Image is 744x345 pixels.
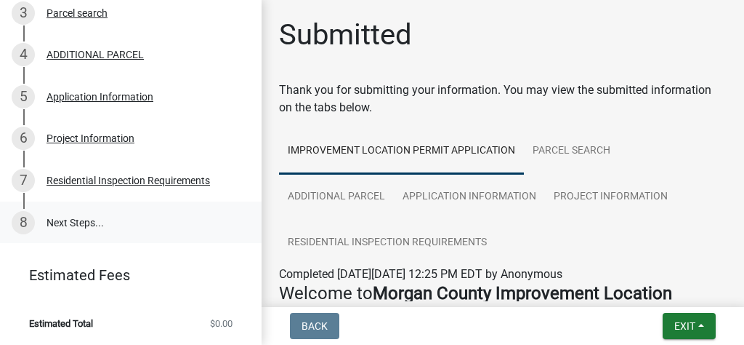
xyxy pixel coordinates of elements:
span: $0.00 [210,319,232,328]
span: Estimated Total [29,319,93,328]
button: Exit [663,313,716,339]
a: ADDITIONAL PARCEL [279,174,394,221]
div: Thank you for submitting your information. You may view the submitted information on the tabs below. [279,82,727,116]
a: Project Information [545,174,676,221]
span: Completed [DATE][DATE] 12:25 PM EDT by Anonymous [279,267,562,281]
div: 3 [12,1,35,25]
div: 5 [12,85,35,108]
a: Application Information [394,174,545,221]
div: 6 [12,127,35,150]
a: Parcel search [524,128,619,175]
h1: Submitted [279,17,412,52]
a: Residential Inspection Requirements [279,220,496,266]
span: Back [302,320,328,332]
button: Back [290,313,339,339]
div: Parcel search [46,8,108,18]
span: Exit [674,320,695,332]
h4: Welcome to [279,283,727,325]
div: 4 [12,43,35,66]
div: Application Information [46,92,153,102]
a: Improvement Location Permit Application [279,128,524,175]
strong: Morgan County Improvement Location Permit Application [279,283,672,325]
div: Project Information [46,133,134,143]
div: 8 [12,211,35,234]
div: 7 [12,169,35,192]
a: Estimated Fees [12,261,238,290]
div: Residential Inspection Requirements [46,175,210,186]
div: ADDITIONAL PARCEL [46,49,144,60]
